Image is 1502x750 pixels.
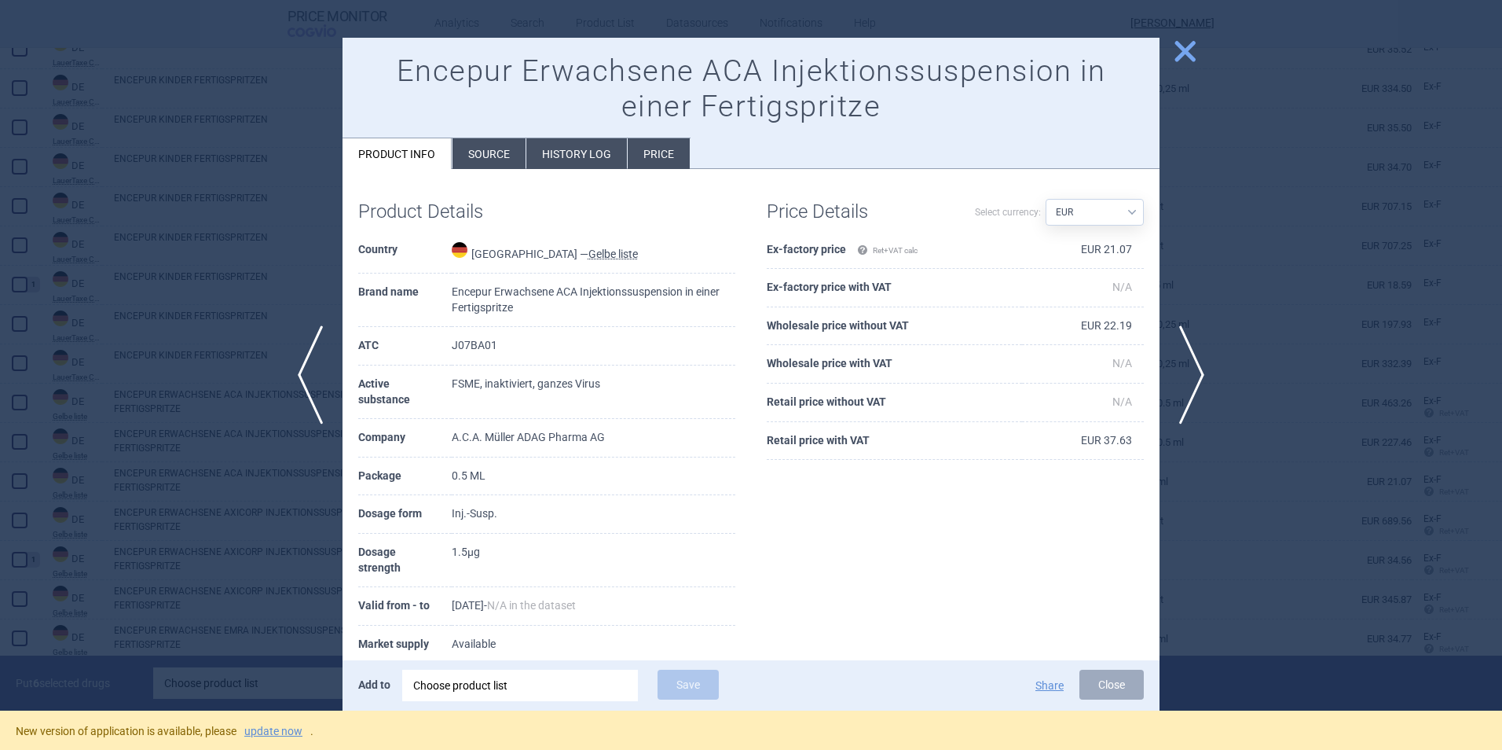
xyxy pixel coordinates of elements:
[358,231,452,274] th: Country
[16,725,313,737] span: New version of application is available, please .
[1112,395,1132,408] span: N/A
[767,384,1022,422] th: Retail price without VAT
[857,246,918,255] span: Ret+VAT calc
[767,269,1022,307] th: Ex-factory price with VAT
[452,242,467,258] img: Germany
[452,327,735,366] td: J07BA01
[358,53,1144,125] h1: Encepur Erwachsene ACA Injektionssuspension in einer Fertigspritze
[358,626,452,664] th: Market supply
[452,274,735,327] td: Encepur Erwachsene ACA Injektionssuspension in einer Fertigspritze
[452,534,735,587] td: 1.5µg
[767,345,1022,384] th: Wholesale price with VAT
[452,587,735,626] td: [DATE] -
[1022,307,1144,346] td: EUR 22.19
[358,534,452,587] th: Dosage strength
[358,458,452,496] th: Package
[767,231,1022,270] th: Ex-factory price
[358,366,452,419] th: Active substance
[767,307,1022,346] th: Wholesale price without VAT
[767,422,1022,461] th: Retail price with VAT
[487,599,576,612] span: N/A in the dataset
[343,138,452,169] li: Product info
[452,366,735,419] td: FSME, inaktiviert, ganzes Virus
[358,200,547,223] h1: Product Details
[358,587,452,626] th: Valid from - to
[658,670,719,700] button: Save
[526,138,627,169] li: History log
[767,200,955,223] h1: Price Details
[588,248,638,260] abbr: Gelbe liste — Gelbe Liste online database by Medizinische Medien Informations GmbH (MMI), Germany
[452,138,526,169] li: Source
[1022,231,1144,270] td: EUR 21.07
[358,274,452,327] th: Brand name
[452,626,735,664] td: Available
[358,327,452,366] th: ATC
[628,138,690,169] li: Price
[452,458,735,496] td: 0.5 ML
[452,231,735,274] td: [GEOGRAPHIC_DATA] —
[452,495,735,534] td: Inj.-Susp.
[1112,357,1132,369] span: N/A
[1022,422,1144,461] td: EUR 37.63
[358,670,390,700] p: Add to
[1079,670,1144,700] button: Close
[975,199,1041,226] label: Select currency:
[1035,680,1064,691] button: Share
[244,726,302,737] a: update now
[358,419,452,458] th: Company
[402,670,638,701] div: Choose product list
[413,670,627,701] div: Choose product list
[358,495,452,534] th: Dosage form
[452,419,735,458] td: A.C.A. Müller ADAG Pharma AG
[1112,281,1132,293] span: N/A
